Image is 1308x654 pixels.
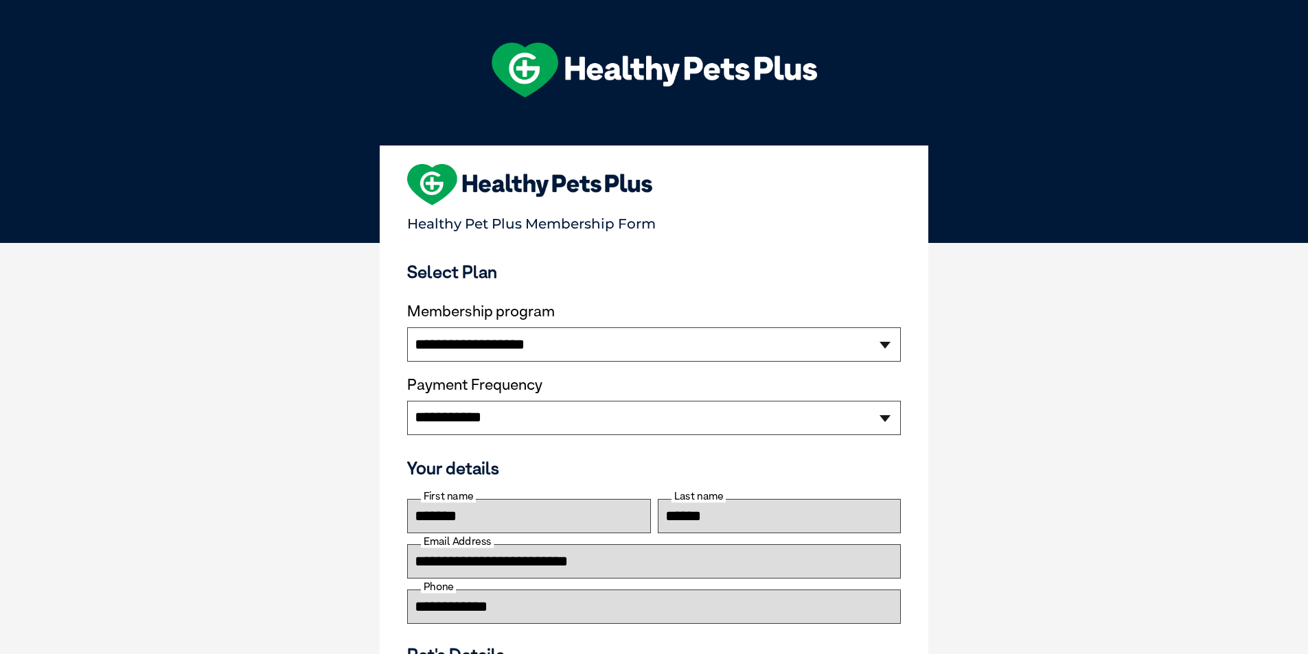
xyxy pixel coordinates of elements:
[407,458,901,478] h3: Your details
[421,581,456,593] label: Phone
[492,43,817,97] img: hpp-logo-landscape-green-white.png
[421,535,494,548] label: Email Address
[407,164,652,205] img: heart-shape-hpp-logo-large.png
[407,261,901,282] h3: Select Plan
[407,303,901,320] label: Membership program
[407,209,901,232] p: Healthy Pet Plus Membership Form
[421,490,476,502] label: First name
[672,490,726,502] label: Last name
[407,376,542,394] label: Payment Frequency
